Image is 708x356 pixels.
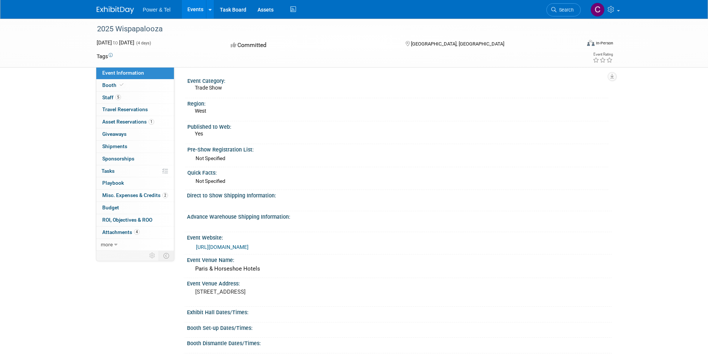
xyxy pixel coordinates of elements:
span: Staff [102,94,121,100]
div: Direct to Show Shipping Information: [187,190,612,199]
a: Attachments4 [96,227,174,238]
div: Advance Warehouse Shipping Information: [187,211,612,221]
div: In-Person [596,40,613,46]
a: Event Information [96,67,174,79]
div: Quick Facts: [187,167,608,177]
a: Giveaways [96,128,174,140]
span: Power & Tel [143,7,171,13]
td: Toggle Event Tabs [159,251,174,260]
span: Budget [102,204,119,210]
a: Misc. Expenses & Credits2 [96,190,174,202]
a: Budget [96,202,174,214]
div: Committed [228,39,393,52]
span: ROI, Objectives & ROO [102,217,152,223]
span: Shipments [102,143,127,149]
div: Event Category: [187,75,608,85]
span: Booth [102,82,125,88]
span: Travel Reservations [102,106,148,112]
span: Sponsorships [102,156,134,162]
span: 2 [162,193,168,198]
span: Asset Reservations [102,119,154,125]
span: Event Information [102,70,144,76]
span: [GEOGRAPHIC_DATA], [GEOGRAPHIC_DATA] [411,41,504,47]
td: Tags [97,53,113,60]
div: Event Venue Address: [187,278,612,287]
a: Search [546,3,581,16]
div: Not Specified [196,155,606,162]
span: West [195,108,206,114]
img: ExhibitDay [97,6,134,14]
div: Event Format [537,39,614,50]
a: Travel Reservations [96,104,174,116]
pre: [STREET_ADDRESS] [195,288,356,295]
span: 5 [115,94,121,100]
div: Not Specified [196,178,606,185]
span: 1 [149,119,154,125]
div: Booth Dismantle Dates/Times: [187,338,612,347]
div: Pre-Show Registration List: [187,144,608,153]
div: Event Rating [593,53,613,56]
a: Staff5 [96,92,174,104]
span: Yes [195,131,203,137]
a: Shipments [96,141,174,153]
td: Personalize Event Tab Strip [146,251,159,260]
div: Event Website: [187,232,612,241]
div: Event Venue Name: [187,254,612,264]
img: Chad Smith [590,3,605,17]
span: to [112,40,119,46]
img: Format-Inperson.png [587,40,595,46]
span: 4 [134,229,140,235]
i: Booth reservation complete [120,83,124,87]
span: [DATE] [DATE] [97,40,134,46]
div: Region: [187,98,608,107]
span: Tasks [102,168,115,174]
div: Booth Set-up Dates/Times: [187,322,612,332]
div: Published to Web: [187,121,608,131]
span: Attachments [102,229,140,235]
a: Tasks [96,165,174,177]
div: 2025 Wispapalooza [94,22,570,36]
a: more [96,239,174,251]
a: [URL][DOMAIN_NAME] [196,244,249,250]
span: Misc. Expenses & Credits [102,192,168,198]
span: Trade Show [195,85,222,91]
div: Exhibit Hall Dates/Times: [187,307,612,316]
span: Search [556,7,574,13]
span: more [101,241,113,247]
a: Asset Reservations1 [96,116,174,128]
span: Playbook [102,180,124,186]
div: Paris & Horseshoe Hotels [193,263,606,275]
span: Giveaways [102,131,127,137]
a: Sponsorships [96,153,174,165]
a: ROI, Objectives & ROO [96,214,174,226]
span: (4 days) [135,41,151,46]
a: Playbook [96,177,174,189]
a: Booth [96,79,174,91]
